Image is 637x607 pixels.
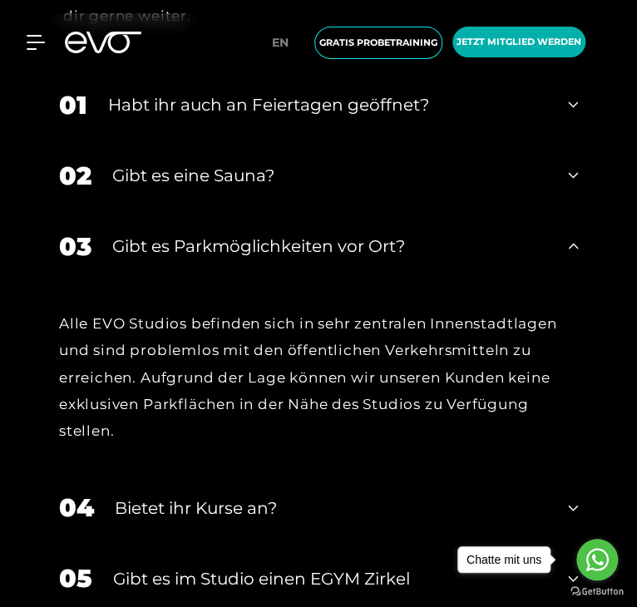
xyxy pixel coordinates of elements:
div: Alle EVO Studios befinden sich in sehr zentralen Innenstadtlagen und sind problemlos mit den öffe... [59,310,578,444]
a: Go to GetButton.io website [570,586,624,595]
span: Jetzt Mitglied werden [457,35,581,49]
div: Bietet ihr Kurse an? [115,496,547,521]
div: Habt ihr auch an Feiertagen geöffnet? [108,92,547,117]
span: en [271,35,289,50]
div: Gibt es eine Sauna? [112,163,547,188]
span: Gratis Probetraining [319,36,437,50]
div: 05 [59,560,92,597]
div: Gibt es Parkmöglichkeiten vor Ort? [112,234,547,259]
div: Chatte mit uns [458,547,550,572]
a: Gratis Probetraining [309,27,447,59]
div: 03 [59,228,91,265]
div: 02 [59,157,91,195]
a: Chatte mit uns [457,546,551,573]
a: Go to whatsapp [576,539,618,580]
a: en [271,33,299,52]
a: Jetzt Mitglied werden [447,27,590,59]
div: 01 [59,86,87,124]
div: Gibt es im Studio einen EGYM Zirkel [113,566,547,591]
div: 04 [59,489,94,526]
